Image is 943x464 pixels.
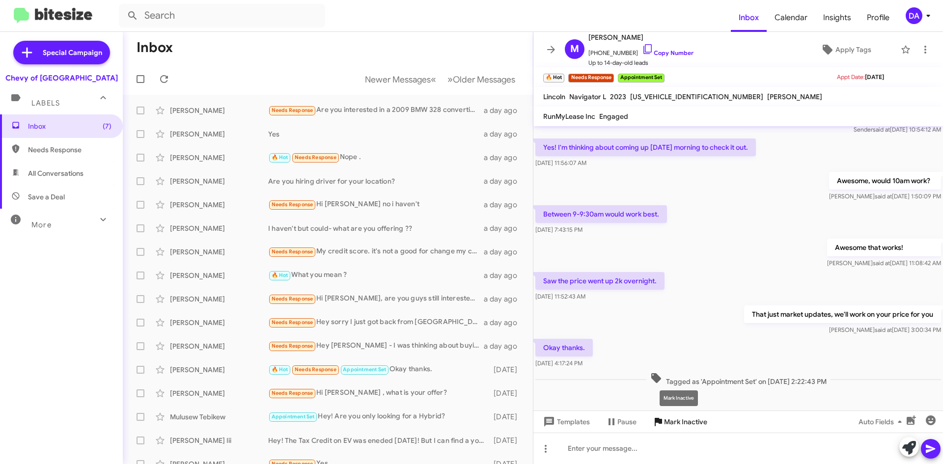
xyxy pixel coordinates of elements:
button: Apply Tags [795,41,896,58]
button: Templates [533,413,598,431]
span: [PERSON_NAME] [588,31,693,43]
button: Pause [598,413,644,431]
span: said at [875,326,892,333]
div: Hey [PERSON_NAME] - I was thinking about buying new but the payment was too high. My wife needs a... [268,340,484,352]
button: DA [897,7,932,24]
span: (7) [103,121,111,131]
span: [PERSON_NAME] [DATE] 1:50:09 PM [829,192,941,200]
span: Appointment Set [343,366,386,373]
span: Needs Response [272,248,313,255]
div: [PERSON_NAME] [170,223,268,233]
span: [PERSON_NAME] [DATE] 3:00:34 PM [829,326,941,333]
div: Yes [268,129,484,139]
small: Appointment Set [618,74,665,82]
span: Lincoln [543,92,565,101]
div: [DATE] [489,365,525,375]
div: [PERSON_NAME] [170,176,268,186]
span: Needs Response [272,296,313,302]
span: Templates [541,413,590,431]
div: Chevy of [GEOGRAPHIC_DATA] [5,73,118,83]
div: a day ago [484,294,525,304]
p: Awesome, would 10am work? [829,172,941,190]
span: [DATE] [865,73,884,81]
a: Special Campaign [13,41,110,64]
span: [PHONE_NUMBER] [588,43,693,58]
div: a day ago [484,247,525,257]
div: [DATE] [489,412,525,422]
h1: Inbox [137,40,173,55]
div: DA [906,7,922,24]
span: Mark Inactive [664,413,707,431]
span: [PERSON_NAME] [DATE] 11:08:42 AM [827,259,941,267]
div: My credit score. it's not a good for change my car now [268,246,484,257]
span: More [31,220,52,229]
span: said at [873,259,890,267]
p: Saw the price went up 2k overnight. [535,272,665,290]
span: Inbox [28,121,111,131]
span: « [431,73,436,85]
span: said at [873,126,890,133]
div: Are you interested in a 2009 BMW 328 convertible in great shape with 73k miles [268,105,484,116]
span: RunMyLease Inc [543,112,595,121]
p: Okay thanks. [535,339,593,356]
div: Mark Inactive [660,390,698,406]
div: [PERSON_NAME] [170,106,268,115]
span: Appt Date: [837,73,865,81]
div: [PERSON_NAME] [170,271,268,280]
div: [PERSON_NAME] [170,294,268,304]
div: [DATE] [489,436,525,445]
span: 🔥 Hot [272,366,288,373]
span: [DATE] 7:43:15 PM [535,226,582,233]
span: Special Campaign [43,48,102,57]
span: [DATE] 4:17:24 PM [535,359,582,367]
div: [PERSON_NAME] [170,388,268,398]
div: I haven't but could- what are you offering ?? [268,223,484,233]
span: [PERSON_NAME] [767,92,822,101]
span: Auto Fields [859,413,906,431]
div: a day ago [484,106,525,115]
span: Save a Deal [28,192,65,202]
button: Next [442,69,521,89]
span: Inbox [731,3,767,32]
div: Hey! The Tax Credit on EV was eneded [DATE]! But I can find a you a car that works for you! [268,436,489,445]
div: a day ago [484,129,525,139]
div: [PERSON_NAME] [170,318,268,328]
span: Pause [617,413,637,431]
a: Calendar [767,3,815,32]
span: » [447,73,453,85]
span: Needs Response [272,390,313,396]
div: Hi [PERSON_NAME] , what is your offer? [268,387,489,399]
small: 🔥 Hot [543,74,564,82]
p: Between 9-9:30am would work best. [535,205,667,223]
p: Yes! I'm thinking about coming up [DATE] morning to check it out. [535,138,756,156]
span: 🔥 Hot [272,154,288,161]
button: Mark Inactive [644,413,715,431]
div: a day ago [484,153,525,163]
div: a day ago [484,318,525,328]
span: said at [875,192,892,200]
span: Profile [859,3,897,32]
span: Engaged [599,112,628,121]
div: Okay thanks. [268,364,489,375]
span: Newer Messages [365,74,431,85]
span: Sender [DATE] 10:54:12 AM [854,126,941,133]
span: 2023 [610,92,626,101]
div: a day ago [484,200,525,210]
nav: Page navigation example [360,69,521,89]
div: Mulusew Tebikew [170,412,268,422]
span: Needs Response [272,107,313,113]
div: [PERSON_NAME] [170,129,268,139]
div: [PERSON_NAME] Iii [170,436,268,445]
div: a day ago [484,223,525,233]
div: [PERSON_NAME] [170,341,268,351]
span: Needs Response [295,366,336,373]
a: Copy Number [642,49,693,56]
div: [PERSON_NAME] [170,153,268,163]
div: a day ago [484,176,525,186]
small: Needs Response [568,74,613,82]
div: [DATE] [489,388,525,398]
div: [PERSON_NAME] [170,200,268,210]
a: Insights [815,3,859,32]
button: Previous [359,69,442,89]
